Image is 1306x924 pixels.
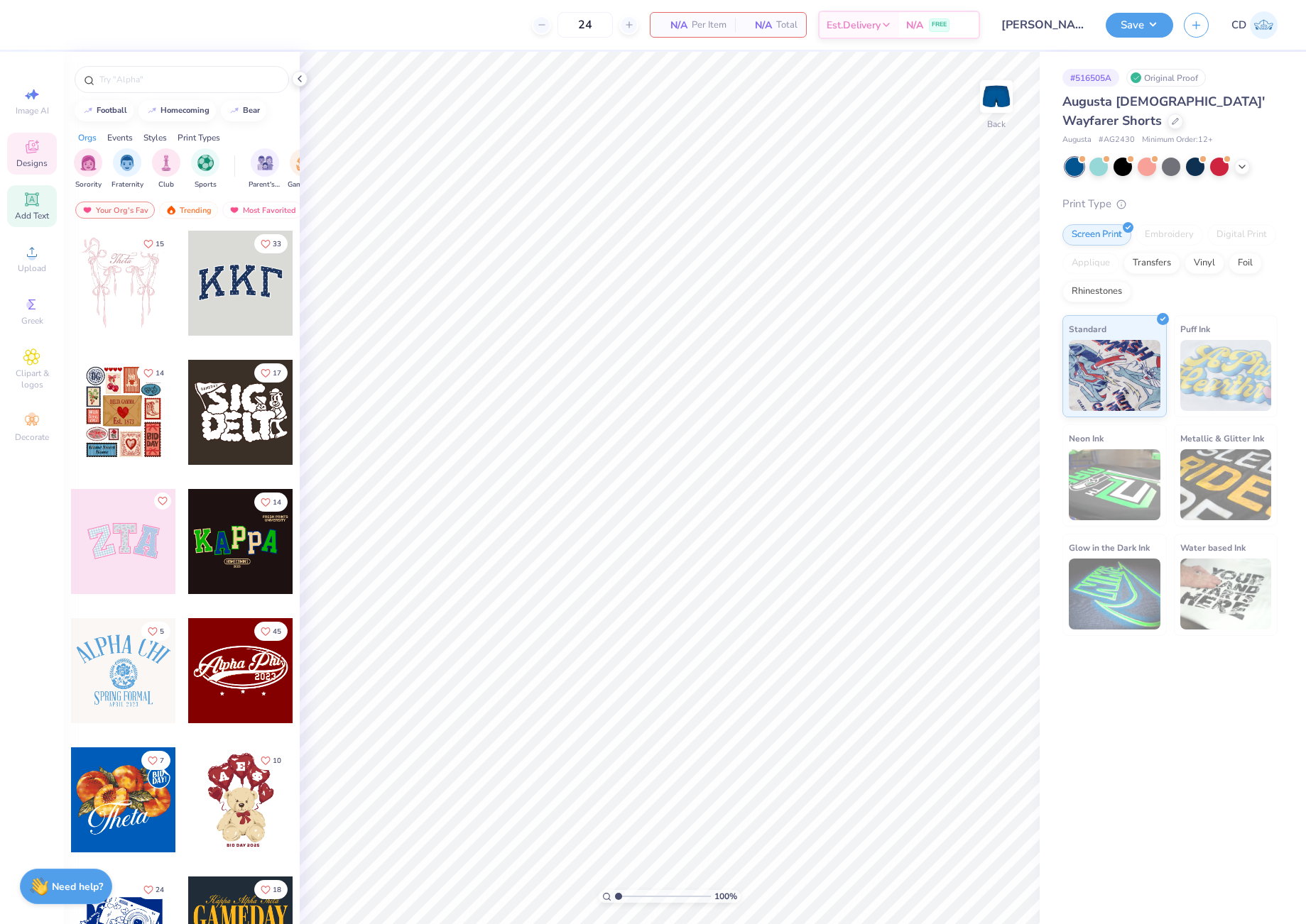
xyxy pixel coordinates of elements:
img: Game Day Image [296,155,312,171]
span: Decorate [15,431,49,443]
span: Image AI [16,105,49,116]
div: Vinyl [1185,253,1224,274]
span: Fraternity [111,180,143,190]
div: Orgs [78,131,97,144]
span: 17 [273,370,281,377]
span: 7 [160,757,164,764]
div: filter for Club [152,148,180,190]
span: CD [1231,17,1246,33]
img: Standard [1069,340,1160,411]
strong: Need help? [52,880,103,893]
div: filter for Fraternity [111,148,143,190]
span: N/A [906,18,923,33]
span: Clipart & logos [7,368,57,390]
span: N/A [744,18,772,33]
span: Minimum Order: 12 + [1142,134,1213,146]
span: Parent's Weekend [249,180,281,190]
button: filter button [111,148,143,190]
span: Augusta [DEMOGRAPHIC_DATA]' Wayfarer Shorts [1062,93,1265,129]
img: Metallic & Glitter Ink [1180,449,1272,520]
div: Transfers [1123,253,1180,274]
div: Applique [1062,253,1119,274]
div: filter for Sports [191,148,219,190]
button: Like [254,234,288,253]
button: football [75,100,134,121]
span: Upload [18,263,46,274]
div: Foil [1229,253,1262,274]
span: Club [158,180,174,190]
img: Glow in the Dark Ink [1069,559,1160,629]
img: trending.gif [165,205,177,215]
span: Add Text [15,210,49,221]
button: Like [141,751,170,770]
div: bear [243,106,260,114]
img: Cedric Diasanta [1250,11,1278,39]
button: Like [254,622,288,641]
span: N/A [659,18,687,33]
button: filter button [152,148,180,190]
img: Neon Ink [1069,449,1160,520]
div: Back [987,118,1006,131]
div: Events [107,131,133,144]
div: homecoming [160,106,209,114]
span: Total [776,18,798,33]
button: homecoming [138,100,216,121]
div: filter for Sorority [74,148,102,190]
span: # AG2430 [1099,134,1135,146]
span: Greek [21,315,43,326]
span: Sports [195,180,217,190]
span: 100 % [714,890,737,903]
img: Sports Image [197,155,214,171]
img: Sorority Image [80,155,97,171]
div: # 516505A [1062,69,1119,87]
div: Screen Print [1062,224,1131,246]
div: Styles [143,131,167,144]
span: Sorority [75,180,102,190]
img: trend_line.gif [146,106,158,115]
img: Back [982,82,1011,111]
button: Like [254,363,288,383]
div: Most Favorited [222,202,303,219]
span: Standard [1069,321,1106,336]
span: Game Day [288,180,320,190]
div: football [97,106,127,114]
div: Original Proof [1126,69,1206,87]
img: Club Image [158,155,174,171]
span: 14 [273,499,281,506]
span: Augusta [1062,134,1092,146]
button: Like [254,880,288,899]
input: – – [557,12,613,38]
div: Your Org's Fav [75,202,155,219]
img: trend_line.gif [82,106,94,115]
img: Water based Ink [1180,559,1272,629]
span: 14 [156,370,164,377]
img: Parent's Weekend Image [257,155,273,171]
img: Puff Ink [1180,340,1272,411]
button: bear [221,100,266,121]
input: Untitled Design [991,11,1095,39]
button: Like [141,622,170,641]
button: Save [1106,13,1173,38]
button: Like [254,751,288,770]
button: filter button [249,148,281,190]
span: 15 [156,241,164,248]
div: Print Type [1062,196,1278,212]
span: 24 [156,886,164,893]
img: Fraternity Image [119,155,135,171]
div: Embroidery [1136,224,1203,246]
img: most_fav.gif [82,205,93,215]
span: Per Item [692,18,727,33]
span: FREE [932,20,947,30]
div: Rhinestones [1062,281,1131,302]
button: Like [254,493,288,512]
button: Like [137,363,170,383]
img: most_fav.gif [229,205,240,215]
button: filter button [191,148,219,190]
button: Like [154,493,171,510]
span: Glow in the Dark Ink [1069,540,1150,555]
span: 45 [273,628,281,635]
span: 18 [273,886,281,893]
span: 33 [273,241,281,248]
button: filter button [74,148,102,190]
span: Est. Delivery [827,18,881,33]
